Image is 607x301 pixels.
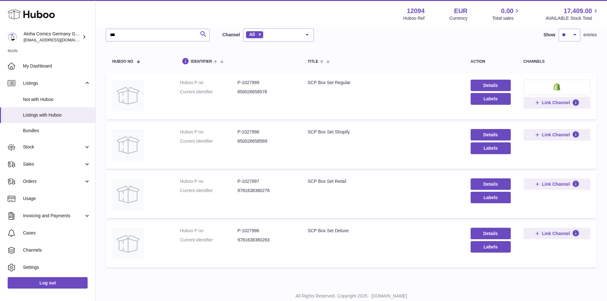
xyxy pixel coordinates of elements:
span: Link Channel [542,100,570,105]
span: Link Channel [542,231,570,236]
div: channels [524,60,590,64]
a: Details [471,178,511,190]
img: internalAdmin-12094@internal.huboo.com [8,32,17,42]
dd: 850026658569 [237,138,295,144]
dt: Huboo P no [180,129,237,135]
dd: 850026658576 [237,89,295,95]
a: Log out [8,277,88,289]
span: Listings [23,80,84,86]
span: Link Channel [542,132,570,138]
button: Labels [471,93,511,104]
span: Bundles [23,128,90,134]
button: Labels [471,142,511,154]
img: SCP Box Set Retail [112,178,144,210]
img: SCP Box Set Deluxe [112,228,144,260]
a: Details [471,80,511,91]
dt: Huboo P no [180,80,237,86]
p: All Rights Reserved. Copyright 2025 - [DOMAIN_NAME] [101,293,602,299]
div: Currency [450,15,468,21]
span: Sales [23,161,84,167]
img: shopify-small.png [553,83,560,90]
span: 0.00 [501,7,514,15]
a: 0.00 Total sales [492,7,521,21]
span: All [249,32,255,37]
strong: 12094 [407,7,425,15]
a: Details [471,228,511,239]
span: Usage [23,196,90,202]
span: Cases [23,230,90,236]
span: Listings with Huboo [23,112,90,118]
dd: 9781638380283 [237,237,295,243]
span: 17,409.00 [564,7,592,15]
span: Huboo no [112,60,133,64]
span: Not with Huboo [23,97,90,103]
a: Details [471,129,511,140]
button: Labels [471,241,511,253]
dt: Huboo P no [180,178,237,184]
span: My Dashboard [23,63,90,69]
span: AVAILABLE Stock Total [546,15,599,21]
span: Settings [23,264,90,270]
label: Channel [222,32,240,38]
span: Link Channel [542,181,570,187]
label: Show [544,32,555,38]
span: entries [583,32,597,38]
dt: Huboo P no [180,228,237,234]
span: identifier [191,60,212,64]
div: SCP Box Set Shopify [307,129,458,135]
div: Huboo Ref [403,15,425,21]
div: Aloha Comics Germany GmbH [24,31,81,43]
dt: Current identifier [180,237,237,243]
button: Link Channel [524,129,590,140]
img: SCP Box Set Regular [112,80,144,111]
button: Link Channel [524,178,590,190]
button: Labels [471,192,511,203]
span: [EMAIL_ADDRESS][DOMAIN_NAME] [24,37,94,42]
button: Link Channel [524,228,590,239]
dt: Current identifier [180,188,237,194]
span: Total sales [492,15,521,21]
dd: P-1027998 [237,129,295,135]
span: Stock [23,144,84,150]
div: action [471,60,511,64]
span: title [307,60,318,64]
span: Orders [23,178,84,184]
dd: 9781638380276 [237,188,295,194]
div: SCP Box Set Regular [307,80,458,86]
dd: P-1027996 [237,228,295,234]
dd: P-1027999 [237,80,295,86]
div: SCP Box Set Retail [307,178,458,184]
img: SCP Box Set Shopify [112,129,144,161]
div: SCP Box Set Deluxe [307,228,458,234]
span: Channels [23,247,90,253]
span: Invoicing and Payments [23,213,84,219]
button: Link Channel [524,97,590,108]
a: 17,409.00 AVAILABLE Stock Total [546,7,599,21]
strong: EUR [454,7,467,15]
dt: Current identifier [180,89,237,95]
dd: P-1027997 [237,178,295,184]
dt: Current identifier [180,138,237,144]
